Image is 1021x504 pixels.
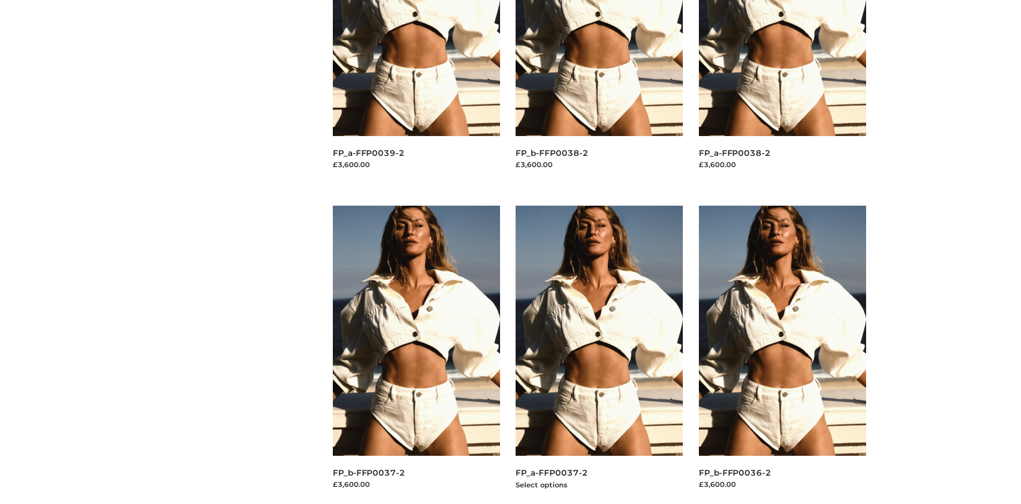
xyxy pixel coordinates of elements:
div: £3,600.00 [699,479,866,490]
a: Select options [516,480,568,489]
span: Back to top [981,432,1008,458]
a: FP_a-FFP0037-2 [516,468,587,478]
div: £3,600.00 [333,159,500,170]
a: FP_a-FFP0039-2 [333,148,405,158]
div: £3,600.00 [516,159,683,170]
div: £3,600.00 [333,479,500,490]
a: FP_b-FFP0037-2 [333,468,405,478]
a: FP_b-FFP0038-2 [516,148,588,158]
div: £3,600.00 [699,159,866,170]
a: FP_a-FFP0038-2 [699,148,771,158]
a: FP_b-FFP0036-2 [699,468,771,478]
